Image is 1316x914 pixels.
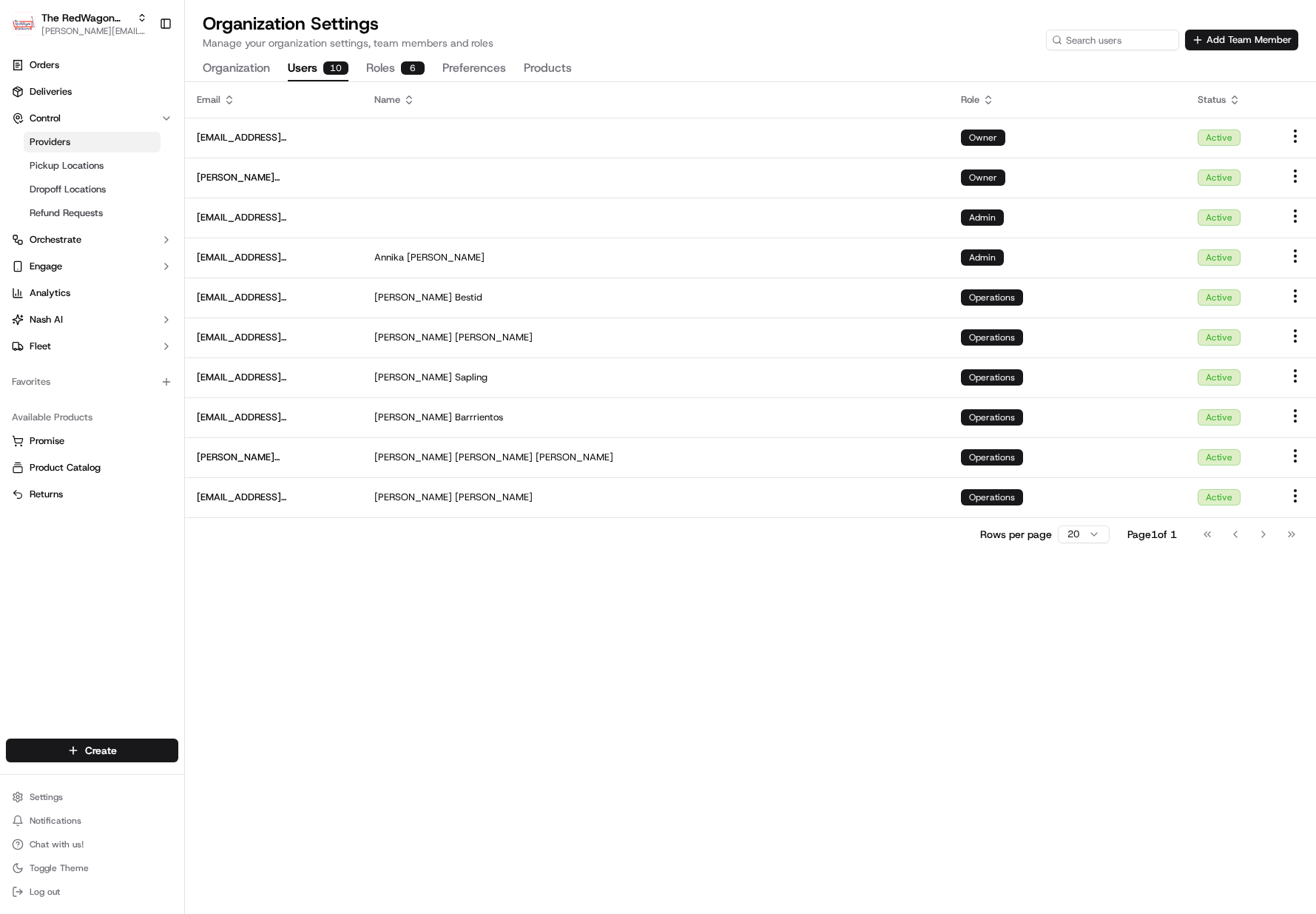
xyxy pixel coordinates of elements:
[6,787,178,807] button: Settings
[1046,30,1179,50] input: Search users
[6,107,178,130] button: Control
[15,216,27,228] div: 📗
[6,429,178,453] button: Promise
[6,858,178,878] button: Toggle Theme
[197,411,351,424] span: [EMAIL_ADDRESS][DOMAIN_NAME]
[203,12,493,36] h1: Organization Settings
[12,461,172,474] a: Product Catalog
[197,93,351,107] div: Email
[104,250,179,262] a: Powered byPylon
[41,10,131,25] span: The RedWagon Delivers
[961,489,1023,505] div: Operations
[140,215,237,229] span: API Documentation
[455,371,487,384] span: Sapling
[1198,369,1241,386] div: Active
[6,483,178,506] button: Returns
[30,112,61,125] span: Control
[30,85,72,98] span: Deliveries
[6,370,178,394] div: Favorites
[961,93,1174,107] div: Role
[125,216,137,228] div: 💻
[536,451,613,464] span: [PERSON_NAME]
[147,251,179,262] span: Pylon
[30,839,84,850] span: Chat with us!
[6,406,178,429] div: Available Products
[524,56,572,81] button: Products
[6,53,178,77] a: Orders
[50,141,243,156] div: Start new chat
[442,56,506,81] button: Preferences
[24,203,161,224] a: Refund Requests
[30,340,51,353] span: Fleet
[374,371,452,384] span: [PERSON_NAME]
[1198,449,1241,466] div: Active
[407,251,485,264] span: [PERSON_NAME]
[288,56,348,81] button: Users
[1198,130,1241,146] div: Active
[30,233,81,246] span: Orchestrate
[197,251,351,264] span: [EMAIL_ADDRESS][DOMAIN_NAME]
[30,461,101,474] span: Product Catalog
[1198,329,1241,346] div: Active
[15,15,44,44] img: Nash
[6,335,178,358] button: Fleet
[252,146,269,164] button: Start new chat
[85,743,117,758] span: Create
[961,169,1005,186] div: Owner
[30,260,62,273] span: Engage
[455,331,533,344] span: [PERSON_NAME]
[1198,93,1263,107] div: Status
[1198,409,1241,426] div: Active
[1198,489,1241,505] div: Active
[6,255,178,278] button: Engage
[24,155,161,176] a: Pickup Locations
[30,862,89,874] span: Toggle Theme
[30,58,59,72] span: Orders
[1127,527,1177,542] div: Page 1 of 1
[455,491,533,504] span: [PERSON_NAME]
[455,291,482,304] span: Bestid
[38,95,266,111] input: Got a question? Start typing here...
[30,206,103,220] span: Refund Requests
[961,329,1023,346] div: Operations
[961,130,1005,146] div: Owner
[30,135,70,149] span: Providers
[6,80,178,104] a: Deliveries
[15,59,269,83] p: Welcome 👋
[197,491,351,504] span: [EMAIL_ADDRESS][DOMAIN_NAME]
[961,449,1023,466] div: Operations
[24,132,161,152] a: Providers
[203,56,270,81] button: Organization
[374,93,937,107] div: Name
[41,25,147,37] span: [PERSON_NAME][EMAIL_ADDRESS][DOMAIN_NAME]
[374,331,452,344] span: [PERSON_NAME]
[203,36,493,50] p: Manage your organization settings, team members and roles
[197,291,351,304] span: [EMAIL_ADDRESS][DOMAIN_NAME]
[6,228,178,252] button: Orchestrate
[6,834,178,855] button: Chat with us!
[1198,289,1241,306] div: Active
[374,251,404,264] span: Annika
[961,249,1004,266] div: Admin
[1198,249,1241,266] div: Active
[197,371,351,384] span: [EMAIL_ADDRESS][DOMAIN_NAME]
[15,141,41,168] img: 1736555255976-a54dd68f-1ca7-489b-9aae-adbdc363a1c4
[30,313,63,326] span: Nash AI
[30,286,70,300] span: Analytics
[374,451,533,464] span: [PERSON_NAME] [PERSON_NAME]
[6,281,178,305] a: Analytics
[374,491,452,504] span: [PERSON_NAME]
[455,411,503,424] span: Barrrientos
[30,815,81,827] span: Notifications
[24,179,161,200] a: Dropoff Locations
[30,434,64,448] span: Promise
[50,156,187,168] div: We're available if you need us!
[30,886,60,898] span: Log out
[197,131,351,144] span: [EMAIL_ADDRESS][DOMAIN_NAME]
[1185,30,1298,50] button: Add Team Member
[323,61,348,75] div: 10
[9,209,119,235] a: 📗Knowledge Base
[1198,209,1241,226] div: Active
[980,527,1052,542] p: Rows per page
[6,881,178,902] button: Log out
